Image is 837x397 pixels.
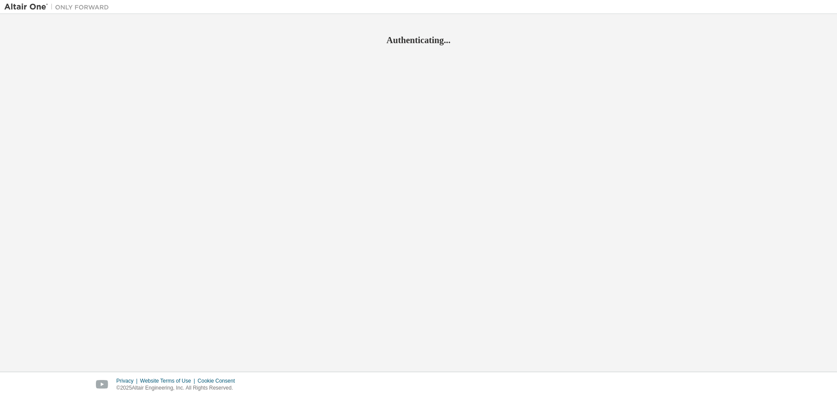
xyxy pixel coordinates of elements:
p: © 2025 Altair Engineering, Inc. All Rights Reserved. [116,384,240,392]
div: Cookie Consent [197,377,240,384]
img: Altair One [4,3,113,11]
h2: Authenticating... [4,34,833,46]
div: Website Terms of Use [140,377,197,384]
div: Privacy [116,377,140,384]
img: youtube.svg [96,380,109,389]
